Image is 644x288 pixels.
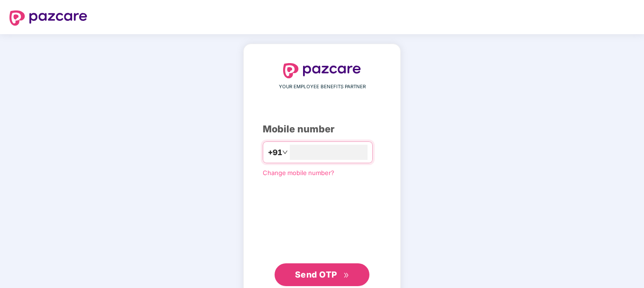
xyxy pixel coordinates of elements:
a: Change mobile number? [263,169,334,177]
img: logo [283,63,361,78]
span: down [282,149,288,155]
span: double-right [343,272,350,279]
div: Mobile number [263,122,381,137]
img: logo [9,10,87,26]
span: +91 [268,147,282,158]
span: Send OTP [295,269,337,279]
span: YOUR EMPLOYEE BENEFITS PARTNER [279,83,366,91]
button: Send OTPdouble-right [275,263,369,286]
